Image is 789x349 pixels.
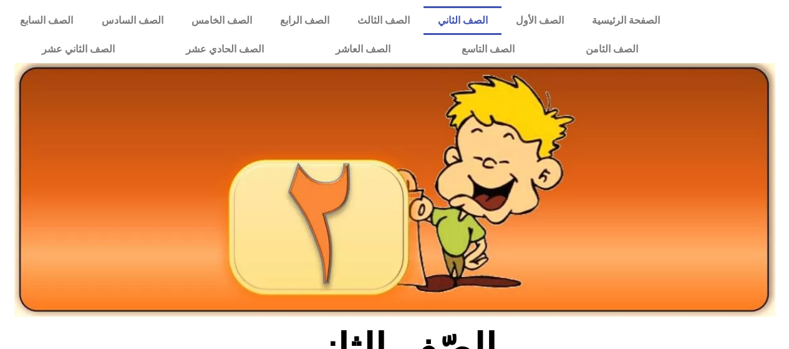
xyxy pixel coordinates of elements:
a: الصف الخامس [177,6,266,35]
a: الصف السادس [87,6,177,35]
a: الصف الثاني عشر [6,35,150,64]
a: الصف العاشر [300,35,426,64]
a: الصف السابع [6,6,87,35]
a: الصف الثاني [424,6,501,35]
a: الصف الثالث [343,6,424,35]
a: الصفحة الرئيسية [578,6,674,35]
a: الصف الثامن [550,35,674,64]
a: الصف التاسع [426,35,550,64]
a: الصف الرابع [266,6,343,35]
a: الصف الأول [501,6,578,35]
a: الصف الحادي عشر [150,35,299,64]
